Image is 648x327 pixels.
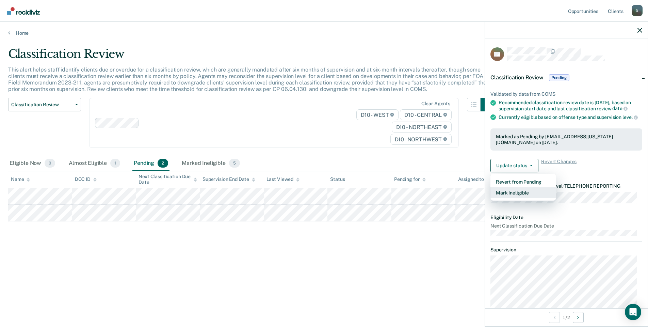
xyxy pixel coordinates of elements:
div: DOC ID [75,176,97,182]
span: date [612,106,627,111]
button: Revert from Pending [490,176,556,187]
span: D10 - WEST [356,109,399,120]
div: Classification ReviewPending [485,67,648,89]
span: 1 [110,159,120,168]
div: Recommended classification review date is [DATE], based on supervision start date and last classi... [499,100,642,111]
div: Name [11,176,30,182]
span: Pending [549,74,569,81]
div: Eligible Now [8,156,56,171]
span: Classification Review [490,74,544,81]
span: D10 - NORTHEAST [392,122,452,133]
div: Classification Review [8,47,494,66]
dt: Recommended Supervision Level TELEPHONE REPORTING [490,183,642,189]
span: 0 [45,159,55,168]
div: Assigned to [458,176,490,182]
div: Supervision End Date [202,176,255,182]
div: Clear agents [421,101,450,107]
div: Open Intercom Messenger [625,304,641,320]
div: Validated by data from COMS [490,91,642,97]
div: 1 / 2 [485,308,648,326]
dt: Next Classification Due Date [490,223,642,229]
div: Status [330,176,345,182]
span: • [563,183,564,189]
button: Previous Opportunity [549,312,560,323]
div: Pending [132,156,169,171]
div: Pending for [394,176,426,182]
span: D10 - NORTHWEST [390,134,452,145]
span: Classification Review [11,102,72,108]
div: Last Viewed [266,176,299,182]
button: Profile dropdown button [632,5,643,16]
span: 2 [158,159,168,168]
span: 5 [229,159,240,168]
div: D [632,5,643,16]
dt: Eligibility Date [490,215,642,220]
div: Currently eligible based on offense type and supervision [499,114,642,120]
button: Next Opportunity [573,312,584,323]
div: Marked as Pending by [EMAIL_ADDRESS][US_STATE][DOMAIN_NAME] on [DATE]. [496,134,637,145]
p: This alert helps staff identify clients due or overdue for a classification review, which are gen... [8,66,486,93]
span: level [622,114,638,120]
button: Update status [490,159,538,172]
div: Marked Ineligible [180,156,241,171]
button: Mark Ineligible [490,187,556,198]
span: Revert Changes [541,159,577,172]
div: Next Classification Due Date [139,174,197,185]
a: Home [8,30,640,36]
img: Recidiviz [7,7,40,15]
div: Almost Eligible [67,156,121,171]
span: D10 - CENTRAL [400,109,452,120]
dt: Supervision [490,247,642,253]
